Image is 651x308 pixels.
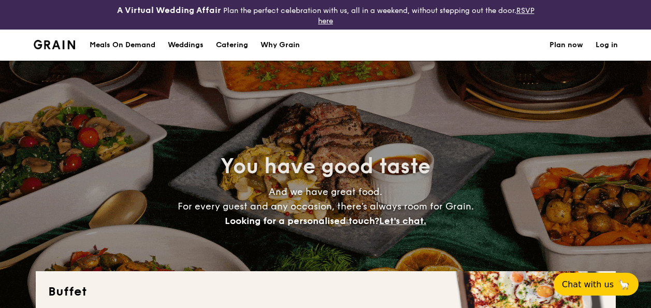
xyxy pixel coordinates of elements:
[83,30,162,61] a: Meals On Demand
[254,30,306,61] a: Why Grain
[221,154,430,179] span: You have good taste
[618,278,630,290] span: 🦙
[596,30,618,61] a: Log in
[117,4,221,17] h4: A Virtual Wedding Affair
[34,40,76,49] a: Logotype
[549,30,583,61] a: Plan now
[562,279,614,289] span: Chat with us
[34,40,76,49] img: Grain
[379,215,426,227] span: Let's chat.
[216,30,248,61] h1: Catering
[554,273,639,296] button: Chat with us🦙
[162,30,210,61] a: Weddings
[261,30,300,61] div: Why Grain
[90,30,155,61] div: Meals On Demand
[210,30,254,61] a: Catering
[109,4,543,25] div: Plan the perfect celebration with us, all in a weekend, without stepping out the door.
[178,186,474,227] span: And we have great food. For every guest and any occasion, there’s always room for Grain.
[48,284,603,300] h2: Buffet
[168,30,204,61] div: Weddings
[225,215,379,227] span: Looking for a personalised touch?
